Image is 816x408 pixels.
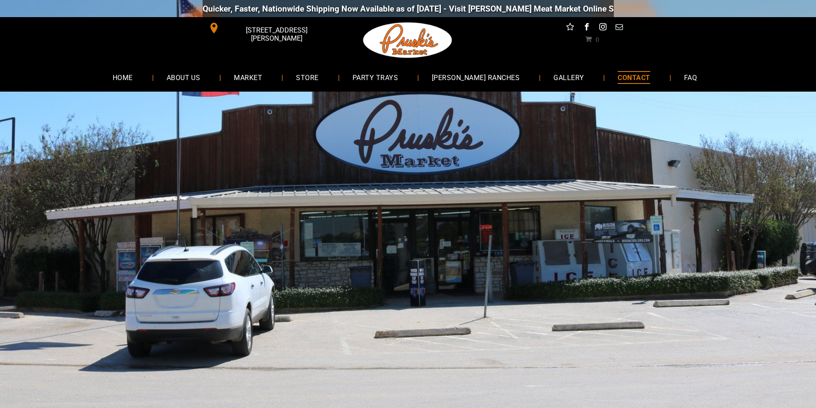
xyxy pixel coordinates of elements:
span: [STREET_ADDRESS][PERSON_NAME] [221,22,332,47]
a: CONTACT [605,66,663,89]
a: HOME [100,66,146,89]
a: STORE [283,66,331,89]
a: FAQ [671,66,710,89]
img: Pruski-s+Market+HQ+Logo2-259w.png [362,17,454,63]
a: [PERSON_NAME] RANCHES [419,66,532,89]
a: GALLERY [541,66,597,89]
a: Social network [565,21,576,35]
span: 0 [595,36,599,42]
a: ABOUT US [154,66,213,89]
a: [STREET_ADDRESS][PERSON_NAME] [203,21,334,35]
a: facebook [581,21,592,35]
a: instagram [597,21,608,35]
a: MARKET [221,66,275,89]
a: PARTY TRAYS [340,66,411,89]
a: email [613,21,625,35]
